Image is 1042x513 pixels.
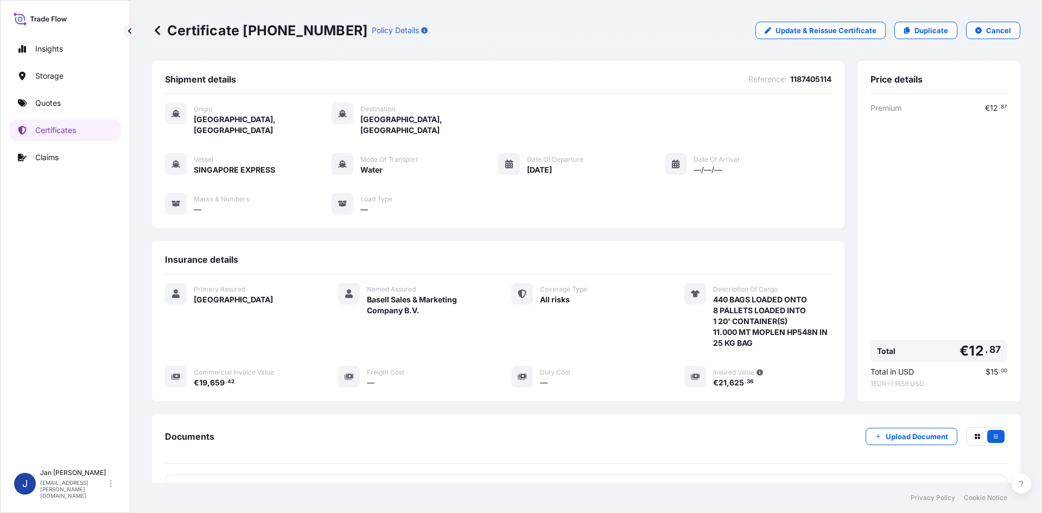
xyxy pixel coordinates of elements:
[999,369,1000,373] span: .
[527,164,552,175] span: [DATE]
[985,104,990,112] span: €
[194,105,212,113] span: Origin
[9,65,121,87] a: Storage
[985,346,988,353] span: .
[871,366,914,377] span: Total in USD
[194,294,273,305] span: [GEOGRAPHIC_DATA]
[1001,369,1007,373] span: 00
[871,74,923,85] span: Price details
[990,368,998,376] span: 15
[152,22,367,39] p: Certificate [PHONE_NUMBER]
[35,98,61,109] p: Quotes
[713,368,754,377] span: Insured Value
[877,346,895,357] span: Total
[755,22,886,39] a: Update & Reissue Certificate
[360,114,498,136] span: [GEOGRAPHIC_DATA], [GEOGRAPHIC_DATA]
[210,379,225,387] span: 659
[194,204,201,215] span: —
[911,493,955,502] a: Privacy Policy
[540,368,570,377] span: Duty Cost
[713,285,778,294] span: Description Of Cargo
[871,379,1007,388] span: 1 EUR = 1.1658 USD
[540,285,587,294] span: Coverage Type
[35,152,59,163] p: Claims
[40,479,107,499] p: [EMAIL_ADDRESS][PERSON_NAME][DOMAIN_NAME]
[194,195,249,204] span: Marks & Numbers
[960,344,969,358] span: €
[969,344,983,358] span: 12
[367,294,485,316] span: Basell Sales & Marketing Company B.V.
[999,105,1000,109] span: .
[871,103,901,113] span: Premium
[729,379,744,387] span: 625
[966,22,1020,39] button: Cancel
[790,74,831,85] span: 1187405114
[527,155,583,164] span: Date of Departure
[986,25,1011,36] p: Cancel
[914,25,948,36] p: Duplicate
[227,380,234,384] span: 42
[745,380,746,384] span: .
[9,119,121,141] a: Certificates
[367,377,374,388] span: —
[194,368,274,377] span: Commercial Invoice Value
[360,105,395,113] span: Destination
[964,493,1007,502] a: Cookie Notice
[694,155,739,164] span: Date of Arrival
[194,164,275,175] span: SINGAPORE EXPRESS
[165,254,238,265] span: Insurance details
[748,74,787,85] span: Reference :
[225,380,227,384] span: .
[540,377,548,388] span: —
[713,379,719,387] span: €
[372,25,419,36] p: Policy Details
[22,478,28,489] span: J
[194,114,332,136] span: [GEOGRAPHIC_DATA], [GEOGRAPHIC_DATA]
[9,147,121,168] a: Claims
[360,204,368,215] span: —
[713,294,831,349] span: 440 BAGS LOADED ONTO 8 PALLETS LOADED INTO 1 20' CONTAINER(S) 11.000 MT MOPLEN HP548N IN 25 KG BAG
[194,285,245,294] span: Primary Assured
[986,368,990,376] span: $
[165,74,236,85] span: Shipment details
[207,379,210,387] span: ,
[165,431,214,442] span: Documents
[199,379,207,387] span: 19
[360,195,392,204] span: Load Type
[989,346,1001,353] span: 87
[727,379,729,387] span: ,
[866,428,957,445] button: Upload Document
[694,164,722,175] span: —/—/—
[9,38,121,60] a: Insights
[1001,105,1007,109] span: 87
[35,71,63,81] p: Storage
[194,155,213,164] span: Vessel
[35,43,63,54] p: Insights
[360,164,383,175] span: Water
[35,125,76,136] p: Certificates
[194,379,199,387] span: €
[990,104,998,112] span: 12
[747,380,753,384] span: 36
[719,379,727,387] span: 21
[9,92,121,114] a: Quotes
[367,368,404,377] span: Freight Cost
[776,25,876,36] p: Update & Reissue Certificate
[367,285,416,294] span: Named Assured
[360,155,418,164] span: Mode of Transport
[886,431,948,442] p: Upload Document
[894,22,957,39] a: Duplicate
[540,294,570,305] span: All risks
[40,468,107,477] p: Jan [PERSON_NAME]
